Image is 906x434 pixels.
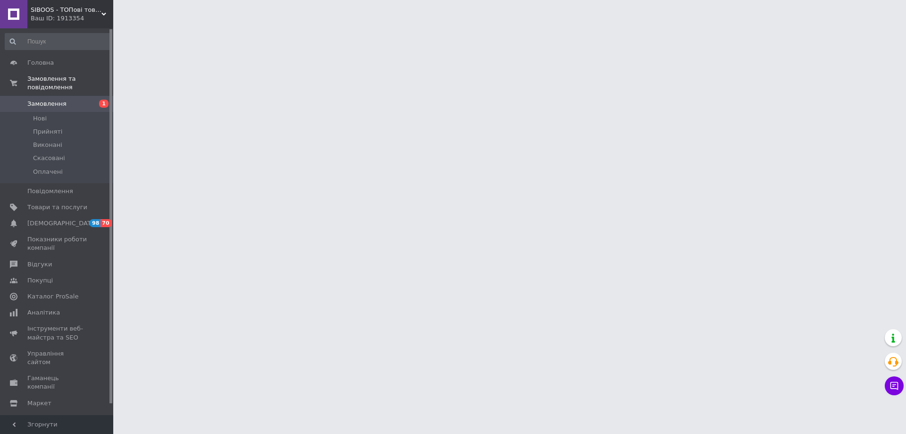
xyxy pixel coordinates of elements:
[27,399,51,408] span: Маркет
[27,308,60,317] span: Аналітика
[27,374,87,391] span: Гаманець компанії
[27,260,52,269] span: Відгуки
[33,128,62,136] span: Прийняті
[27,59,54,67] span: Головна
[27,324,87,341] span: Інструменти веб-майстра та SEO
[33,154,65,162] span: Скасовані
[27,75,113,92] span: Замовлення та повідомлення
[27,203,87,212] span: Товари та послуги
[27,276,53,285] span: Покупці
[885,376,904,395] button: Чат з покупцем
[90,219,101,227] span: 98
[33,141,62,149] span: Виконані
[27,349,87,366] span: Управління сайтом
[33,114,47,123] span: Нові
[27,100,67,108] span: Замовлення
[33,168,63,176] span: Оплачені
[5,33,111,50] input: Пошук
[31,14,113,23] div: Ваш ID: 1913354
[99,100,109,108] span: 1
[27,292,78,301] span: Каталог ProSale
[27,219,97,228] span: [DEMOGRAPHIC_DATA]
[31,6,101,14] span: SIBOOS - ТОПові товари за класними цінами :)
[27,235,87,252] span: Показники роботи компанії
[27,187,73,196] span: Повідомлення
[101,219,111,227] span: 70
